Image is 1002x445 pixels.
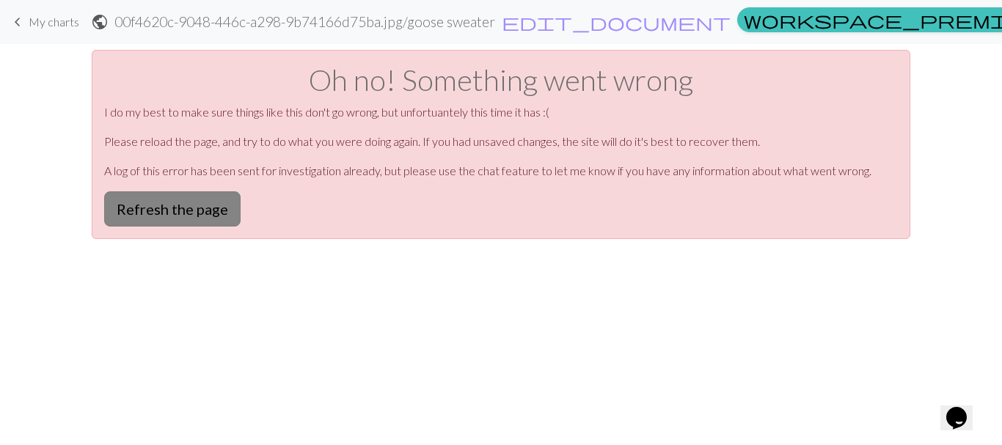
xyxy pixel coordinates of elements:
p: I do my best to make sure things like this don't go wrong, but unfortuantely this time it has :( [104,103,898,121]
h1: Oh no! Something went wrong [104,62,898,98]
span: edit_document [502,12,731,32]
span: public [91,12,109,32]
iframe: chat widget [940,386,987,430]
p: A log of this error has been sent for investigation already, but please use the chat feature to l... [104,162,898,180]
a: My charts [9,10,79,34]
span: keyboard_arrow_left [9,12,26,32]
h2: 00f4620c-9048-446c-a298-9b74166d75ba.jpg / goose sweater [114,13,495,30]
span: My charts [29,15,79,29]
p: Please reload the page, and try to do what you were doing again. If you had unsaved changes, the ... [104,133,898,150]
button: Refresh the page [104,191,241,227]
